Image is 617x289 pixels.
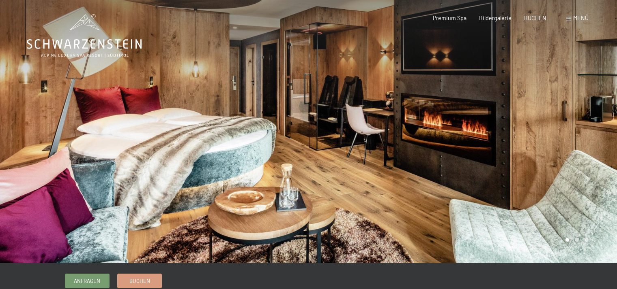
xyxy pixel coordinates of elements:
[573,15,589,21] span: Menü
[433,15,467,21] a: Premium Spa
[129,277,150,285] span: Buchen
[74,277,100,285] span: Anfragen
[65,274,109,287] a: Anfragen
[524,15,546,21] a: BUCHEN
[479,15,512,21] a: Bildergalerie
[118,274,161,287] a: Buchen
